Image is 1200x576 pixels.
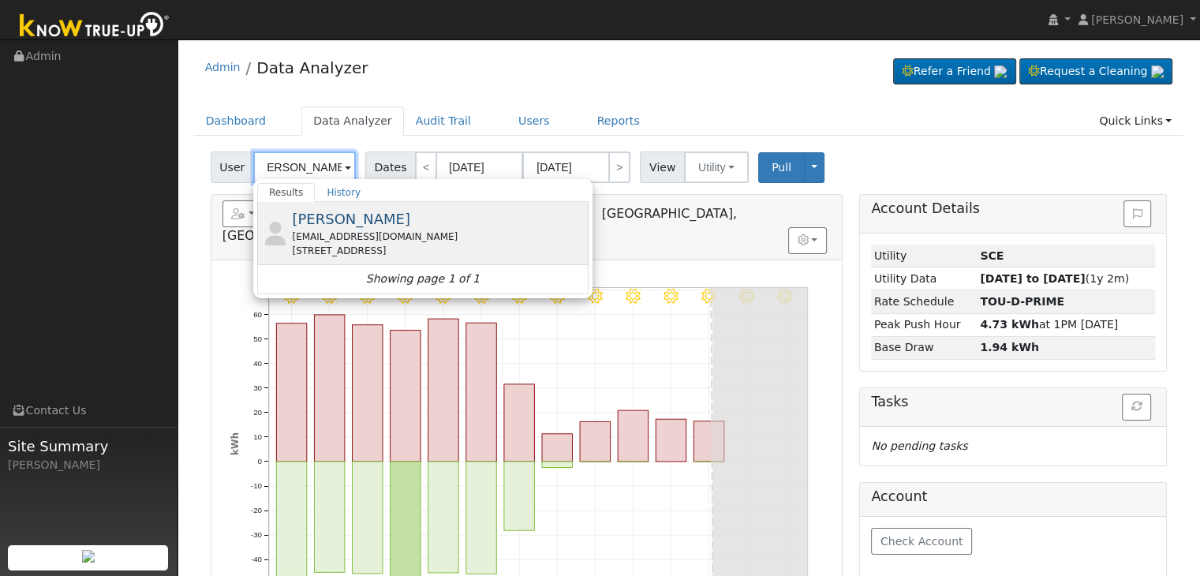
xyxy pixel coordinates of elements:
div: [EMAIL_ADDRESS][DOMAIN_NAME] [292,230,585,244]
a: > [608,151,630,183]
rect: onclick="" [352,325,382,462]
text: 50 [253,335,262,343]
strong: 4.73 kWh [980,318,1039,331]
rect: onclick="" [276,323,306,461]
rect: onclick="" [542,462,572,468]
span: View [640,151,685,183]
text: -30 [251,530,263,539]
rect: onclick="" [352,462,382,574]
img: retrieve [1151,65,1164,78]
text: 40 [253,359,262,368]
a: Reports [585,107,652,136]
text: 60 [253,309,262,318]
span: User [211,151,254,183]
td: Utility Data [871,267,977,290]
a: Audit Trail [404,107,483,136]
i: 8/12 - Clear [701,288,716,303]
span: (1y 2m) [980,272,1129,285]
rect: onclick="" [504,384,534,462]
a: Login As (last 08/13/2025 4:43:12 PM) [577,205,594,221]
rect: onclick="" [466,323,496,462]
text: 20 [253,408,262,417]
a: Admin [205,61,241,73]
a: Users [507,107,562,136]
text: -10 [251,481,263,490]
div: [PERSON_NAME] [8,457,169,473]
h5: Tasks [871,394,1155,410]
img: Know True-Up [12,9,178,44]
span: Site Summary [8,436,169,457]
i: 8/11 - Clear [664,288,679,303]
h5: Account [871,488,1155,505]
span: [PERSON_NAME] [292,211,410,227]
rect: onclick="" [580,421,610,462]
i: 8/04 - Clear [398,288,413,303]
input: Select a User [253,151,356,183]
a: Refer a Friend [893,58,1016,85]
a: Results [257,183,316,202]
td: at 1PM [DATE] [978,313,1156,336]
td: Rate Schedule [871,290,977,313]
rect: onclick="" [314,462,344,572]
rect: onclick="" [390,330,420,461]
a: Quick Links [1087,107,1183,136]
text: -20 [251,506,263,514]
td: Peak Push Hour [871,313,977,336]
text: 70 [253,285,262,294]
strong: 71 [980,295,1064,308]
i: No pending tasks [871,439,967,452]
a: Data Analyzer [256,58,368,77]
strong: 1.94 kWh [980,341,1039,353]
button: Pull [758,152,805,183]
span: Pull [772,161,791,174]
rect: onclick="" [542,434,572,462]
rect: onclick="" [693,421,723,462]
rect: onclick="" [314,315,344,462]
a: Dashboard [194,107,279,136]
i: 8/02 - Clear [322,288,337,303]
text: kWh [229,432,240,455]
text: 30 [253,383,262,392]
rect: onclick="" [428,319,458,462]
i: Showing page 1 of 1 [366,271,480,287]
span: Dates [365,151,416,183]
i: 8/10 - Clear [626,288,641,303]
i: 8/01 - Clear [284,288,299,303]
rect: onclick="" [618,410,648,462]
a: Data Analyzer [301,107,404,136]
i: 8/09 - Clear [588,288,603,303]
td: Base Draw [871,336,977,359]
h5: Account Details [871,200,1155,217]
strong: ID: 2LXDB35SE, authorized: 08/12/25 [980,249,1004,262]
rect: onclick="" [656,419,686,462]
span: [PERSON_NAME] [1091,13,1183,26]
span: Check Account [880,535,963,548]
button: Refresh [1122,394,1151,421]
rect: onclick="" [504,462,534,530]
text: 10 [253,432,262,441]
img: retrieve [994,65,1007,78]
strong: [DATE] to [DATE] [980,272,1085,285]
i: 8/03 - Clear [360,288,375,303]
rect: onclick="" [428,462,458,573]
i: 8/06 - MostlyClear [473,288,488,303]
a: History [315,183,372,202]
rect: onclick="" [466,462,496,574]
a: Request a Cleaning [1019,58,1172,85]
button: Utility [684,151,749,183]
i: 8/07 - MostlyClear [511,288,526,303]
td: Utility [871,245,977,267]
a: < [415,151,437,183]
div: [STREET_ADDRESS] [292,244,585,258]
img: retrieve [82,550,95,563]
button: Check Account [871,528,972,555]
button: Issue History [1123,200,1151,227]
text: -40 [251,555,263,563]
text: 0 [257,457,262,466]
i: 8/08 - Clear [549,288,564,303]
i: 8/05 - Clear [436,288,450,303]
